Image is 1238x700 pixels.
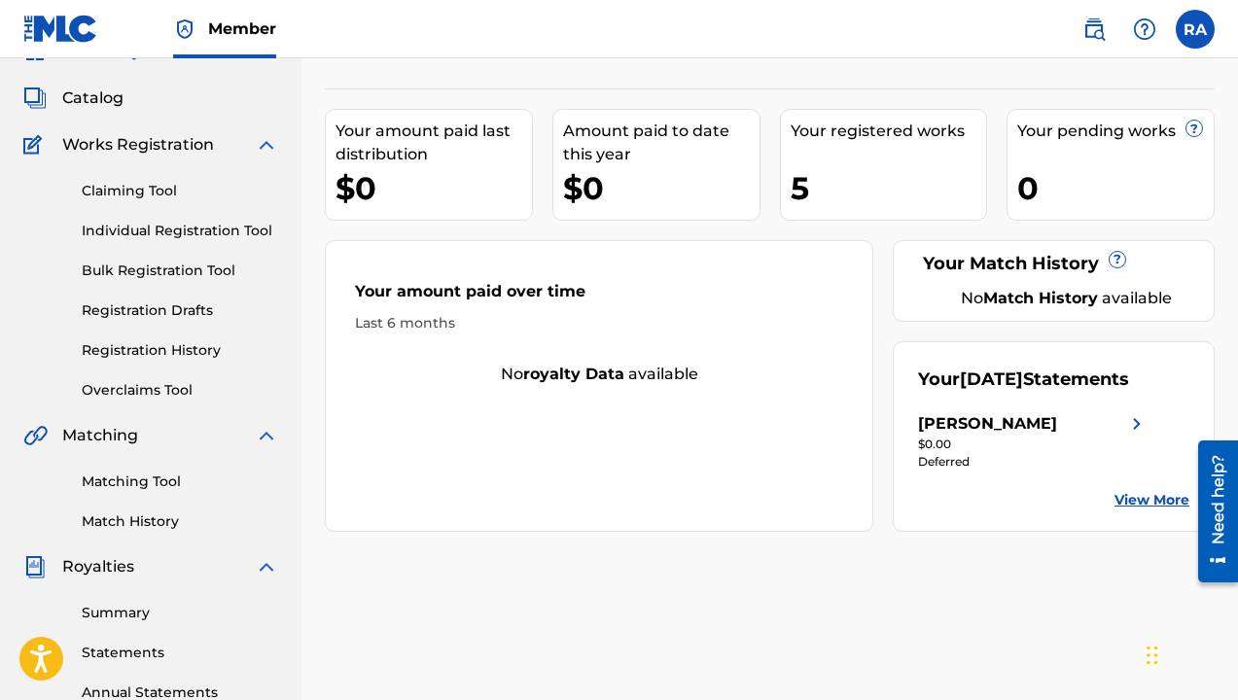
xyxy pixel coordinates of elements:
[82,300,278,321] a: Registration Drafts
[82,340,278,361] a: Registration History
[1110,252,1125,267] span: ?
[336,166,532,210] div: $0
[1184,432,1238,592] iframe: Resource Center
[1075,10,1114,49] a: Public Search
[62,555,134,578] span: Royalties
[1125,412,1149,436] img: right chevron icon
[960,368,1023,390] span: [DATE]
[563,120,760,166] div: Amount paid to date this year
[1133,17,1156,41] img: help
[23,555,47,578] img: Royalties
[62,424,138,447] span: Matching
[82,643,278,663] a: Statements
[355,280,843,313] div: Your amount paid over time
[255,424,278,447] img: expand
[82,221,278,241] a: Individual Registration Tool
[983,289,1098,307] strong: Match History
[1147,626,1158,684] div: Drag
[1186,121,1202,136] span: ?
[1176,10,1215,49] div: User Menu
[82,261,278,281] a: Bulk Registration Tool
[791,166,987,210] div: 5
[173,17,196,41] img: Top Rightsholder
[82,380,278,401] a: Overclaims Tool
[23,424,48,447] img: Matching
[942,287,1189,310] div: No available
[82,511,278,532] a: Match History
[791,120,987,143] div: Your registered works
[1141,607,1238,700] iframe: Chat Widget
[23,87,47,110] img: Catalog
[23,15,98,43] img: MLC Logo
[23,87,124,110] a: CatalogCatalog
[23,133,49,157] img: Works Registration
[82,181,278,201] a: Claiming Tool
[918,367,1129,393] div: Your Statements
[62,87,124,110] span: Catalog
[918,412,1149,471] a: [PERSON_NAME]right chevron icon$0.00Deferred
[1082,17,1106,41] img: search
[1125,10,1164,49] div: Help
[1114,490,1189,510] a: View More
[918,412,1057,436] div: [PERSON_NAME]
[326,363,872,386] div: No available
[62,133,214,157] span: Works Registration
[336,120,532,166] div: Your amount paid last distribution
[23,40,141,63] a: SummarySummary
[82,603,278,623] a: Summary
[918,436,1149,453] div: $0.00
[208,17,276,40] span: Member
[918,251,1189,277] div: Your Match History
[563,166,760,210] div: $0
[255,555,278,578] img: expand
[255,133,278,157] img: expand
[1017,120,1214,143] div: Your pending works
[1017,166,1214,210] div: 0
[523,365,624,383] strong: royalty data
[82,472,278,492] a: Matching Tool
[918,453,1149,471] div: Deferred
[355,313,843,333] div: Last 6 months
